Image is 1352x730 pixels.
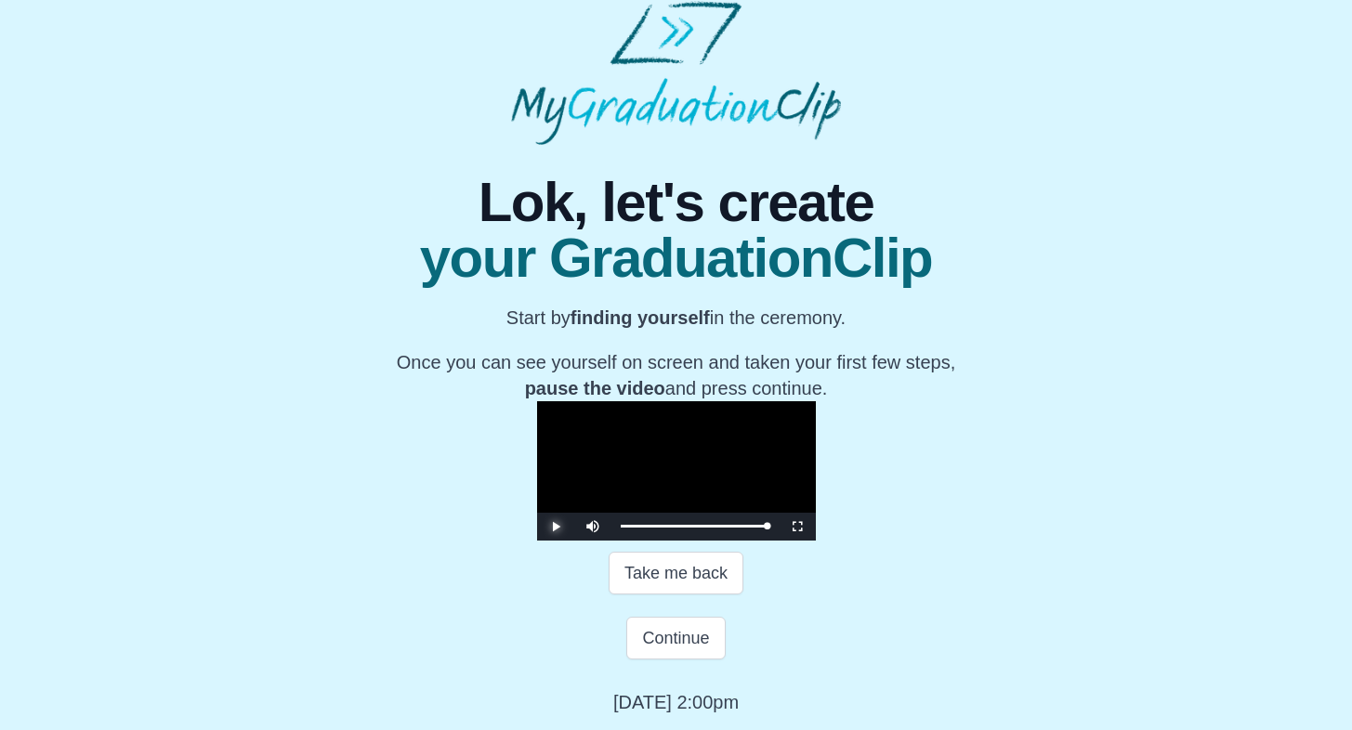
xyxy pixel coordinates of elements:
button: Fullscreen [779,513,816,541]
button: Continue [626,617,725,659]
p: [DATE] 2:00pm [613,689,739,715]
span: Lok, let's create [397,175,955,230]
b: finding yourself [571,307,710,328]
button: Take me back [609,552,743,594]
p: Once you can see yourself on screen and taken your first few steps, and press continue. [397,349,955,401]
div: Video Player [537,401,816,541]
button: Play [537,513,574,541]
div: Progress Bar [621,525,769,528]
b: pause the video [525,378,665,398]
img: MyGraduationClip [511,1,842,145]
span: your GraduationClip [397,230,955,286]
p: Start by in the ceremony. [397,305,955,331]
button: Mute [574,513,611,541]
